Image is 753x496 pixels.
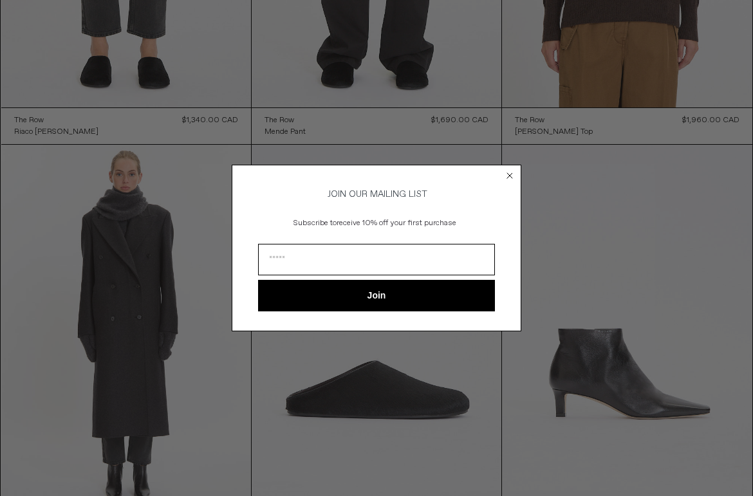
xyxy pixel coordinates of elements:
[258,280,495,311] button: Join
[293,218,337,228] span: Subscribe to
[503,169,516,182] button: Close dialog
[258,244,495,275] input: Email
[326,188,427,200] span: JOIN OUR MAILING LIST
[337,218,456,228] span: receive 10% off your first purchase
